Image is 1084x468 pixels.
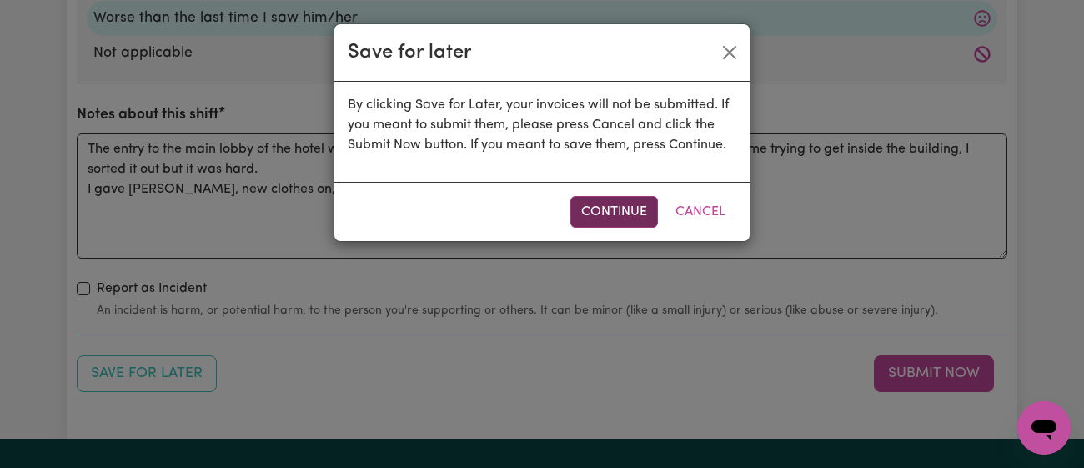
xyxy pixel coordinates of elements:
p: By clicking Save for Later, your invoices will not be submitted. If you meant to submit them, ple... [348,95,736,155]
div: Save for later [348,38,472,68]
button: Continue [570,196,658,228]
iframe: Button to launch messaging window [1017,401,1071,455]
button: Close [716,39,743,66]
button: Cancel [665,196,736,228]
